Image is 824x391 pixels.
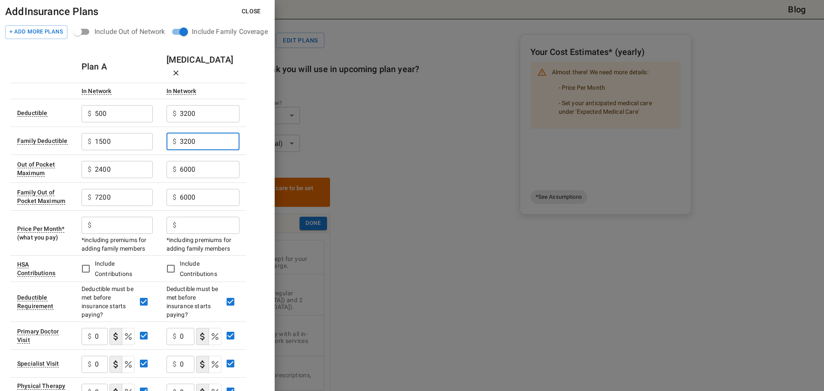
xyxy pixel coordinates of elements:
div: Similar to Out of Pocket Maximum, but applies to your whole family. This is the maximum amount of... [17,189,65,205]
svg: Select if this service charges a copay (or copayment), a set dollar amount (e.g. $30) you pay to ... [197,359,208,370]
div: Include Out of Network [94,27,165,37]
div: cost type [109,328,135,345]
button: coinsurance [122,328,135,345]
svg: Select if this service charges a copay (or copayment), a set dollar amount (e.g. $30) you pay to ... [197,331,208,342]
p: $ [88,164,91,175]
button: copayment [109,328,122,345]
div: position [172,24,274,40]
div: Physical Therapy [17,382,65,390]
div: cost type [196,328,221,345]
svg: Select if this service charges coinsurance, a percentage of the medical expense that you pay to y... [123,359,133,370]
div: Similar to deductible, but applies to your whole family. Once the total money spent by covered by... [17,137,68,145]
h6: [MEDICAL_DATA] [167,53,239,80]
svg: Select if this service charges coinsurance, a percentage of the medical expense that you pay to y... [210,359,220,370]
div: Sometimes called 'plan cost'. The portion of the plan premium that comes out of your wallet each ... [17,225,64,233]
div: Amount of money you must individually pay from your pocket before the health plan starts to pay. ... [17,109,48,117]
div: cost type [109,356,135,373]
button: copayment [196,356,209,373]
button: copayment [109,356,122,373]
p: $ [173,136,176,147]
p: $ [173,164,176,175]
svg: Select if this service charges a copay (or copayment), a set dollar amount (e.g. $30) you pay to ... [111,331,121,342]
button: Add Plan to Comparison [5,25,67,39]
p: $ [88,359,91,370]
p: $ [173,359,176,370]
td: *including premiums for adding family members [75,210,160,255]
p: $ [88,331,91,342]
div: cost type [196,356,221,373]
span: Include Contributions [95,260,132,277]
div: Deductible must be met before insurance starts paying? [167,285,221,319]
svg: Select if this service charges coinsurance, a percentage of the medical expense that you pay to y... [123,331,133,342]
h6: Add Insurance Plans [5,3,98,20]
p: $ [88,136,91,147]
div: Leave the checkbox empty if you don't what an HSA (Health Savings Account) is. If the insurance p... [17,261,55,277]
div: This option will be 'Yes' for most plans. If your plan details say something to the effect of 'de... [17,294,54,310]
button: coinsurance [209,328,221,345]
button: coinsurance [209,356,221,373]
svg: Select if this service charges a copay (or copayment), a set dollar amount (e.g. $30) you pay to ... [111,359,121,370]
div: Visit to your primary doctor for general care (also known as a Primary Care Provider, Primary Car... [17,328,59,344]
td: (what you pay) [10,210,75,255]
p: $ [88,220,91,230]
p: $ [173,331,176,342]
p: $ [173,192,176,203]
button: coinsurance [122,356,135,373]
svg: Select if this service charges coinsurance, a percentage of the medical expense that you pay to y... [210,331,220,342]
p: $ [173,109,176,119]
div: Include Family Coverage [192,27,267,37]
p: $ [88,109,91,119]
div: position [74,24,172,40]
div: Deductible must be met before insurance starts paying? [82,285,135,319]
div: Costs for services from providers who've agreed on prices with your insurance plan. There are oft... [82,88,112,95]
div: Costs for services from providers who've agreed on prices with your insurance plan. There are oft... [167,88,197,95]
p: $ [88,192,91,203]
span: Include Contributions [180,260,217,277]
button: copayment [196,328,209,345]
td: *including premiums for adding family members [160,210,246,255]
p: $ [173,220,176,230]
button: Close [235,3,268,19]
div: Sometimes called 'Specialist' or 'Specialist Office Visit'. This is a visit to a doctor with a sp... [17,360,59,367]
div: Sometimes called 'Out of Pocket Limit' or 'Annual Limit'. This is the maximum amount of money tha... [17,161,55,177]
h6: Plan A [82,60,107,73]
